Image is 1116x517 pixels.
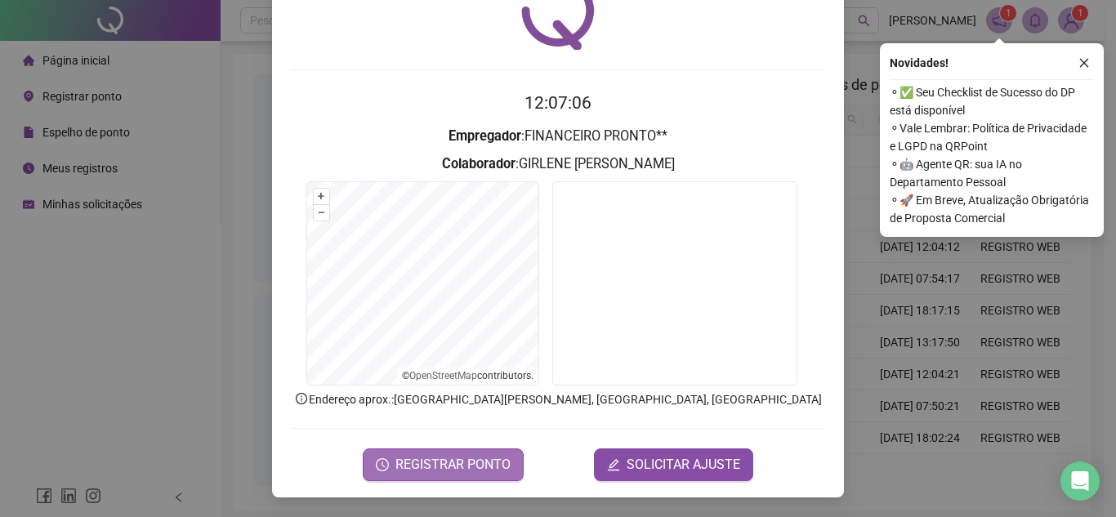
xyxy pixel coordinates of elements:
[890,54,949,72] span: Novidades !
[363,448,524,481] button: REGISTRAR PONTO
[1060,461,1100,501] div: Open Intercom Messenger
[627,455,740,475] span: SOLICITAR AJUSTE
[292,154,824,175] h3: : GIRLENE [PERSON_NAME]
[449,128,521,144] strong: Empregador
[409,370,477,381] a: OpenStreetMap
[525,93,591,113] time: 12:07:06
[314,205,329,221] button: –
[442,156,516,172] strong: Colaborador
[376,458,389,471] span: clock-circle
[607,458,620,471] span: edit
[890,119,1094,155] span: ⚬ Vale Lembrar: Política de Privacidade e LGPD na QRPoint
[1078,57,1090,69] span: close
[402,370,533,381] li: © contributors.
[292,126,824,147] h3: : FINANCEIRO PRONTO**
[594,448,753,481] button: editSOLICITAR AJUSTE
[395,455,511,475] span: REGISTRAR PONTO
[294,391,309,406] span: info-circle
[890,191,1094,227] span: ⚬ 🚀 Em Breve, Atualização Obrigatória de Proposta Comercial
[890,155,1094,191] span: ⚬ 🤖 Agente QR: sua IA no Departamento Pessoal
[314,189,329,204] button: +
[292,390,824,408] p: Endereço aprox. : [GEOGRAPHIC_DATA][PERSON_NAME], [GEOGRAPHIC_DATA], [GEOGRAPHIC_DATA]
[890,83,1094,119] span: ⚬ ✅ Seu Checklist de Sucesso do DP está disponível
